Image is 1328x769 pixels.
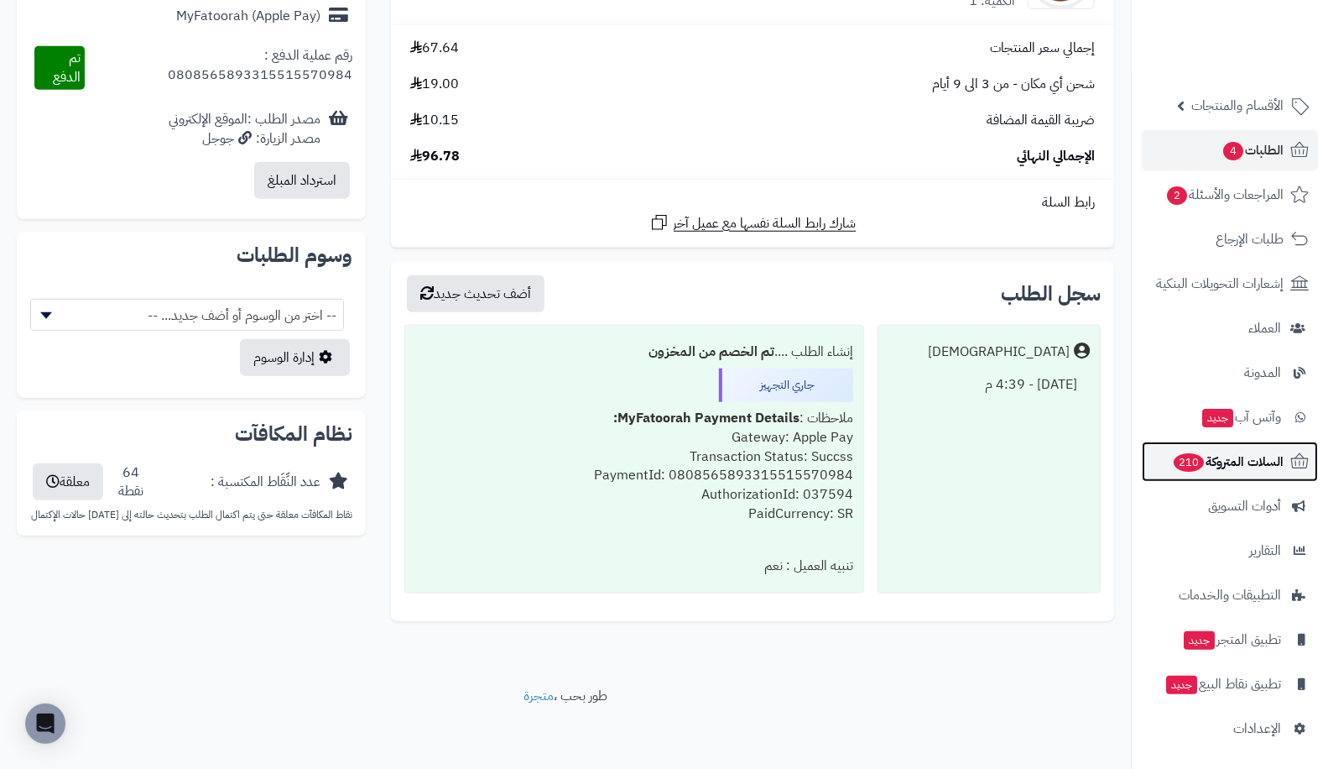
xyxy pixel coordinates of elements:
[1165,183,1284,207] span: المراجعات والأسئلة
[30,508,352,522] p: نقاط المكافآت معلقة حتى يتم اكتمال الطلب بتحديث حالته إلى [DATE] حالات الإكتمال
[674,214,857,233] span: شارك رابط السلة نفسها مع عميل آخر
[928,343,1070,362] div: [DEMOGRAPHIC_DATA]
[990,39,1095,58] span: إجمالي سعر المنتجات
[1142,219,1318,259] a: طلبات الإرجاع
[888,369,1090,401] div: [DATE] - 4:39 م
[1179,583,1281,607] span: التطبيقات والخدمات
[169,110,320,149] div: مصدر الطلب :الموقع الإلكتروني
[932,75,1095,94] span: شحن أي مكان - من 3 الى 9 أيام
[254,162,350,199] button: استرداد المبلغ
[648,342,774,362] b: تم الخصم من المخزون
[1156,272,1284,296] span: إشعارات التحويلات البنكية
[719,369,853,402] div: جاري التجهيز
[410,75,459,94] span: 19.00
[1142,397,1318,437] a: وآتس آبجديد
[1142,175,1318,215] a: المراجعات والأسئلة2
[1244,361,1281,384] span: المدونة
[1017,147,1095,166] span: الإجمالي النهائي
[410,39,459,58] span: 67.64
[1167,186,1187,205] span: 2
[987,111,1095,130] span: ضريبة القيمة المضافة
[169,129,320,149] div: مصدر الزيارة: جوجل
[25,704,65,744] div: Open Intercom Messenger
[1142,709,1318,749] a: الإعدادات
[649,212,857,233] a: شارك رابط السلة نفسها مع عميل آخر
[1001,284,1101,304] h3: سجل الطلب
[1142,264,1318,304] a: إشعارات التحويلات البنكية
[1142,486,1318,526] a: أدوات التسويق
[30,299,344,331] span: -- اختر من الوسوم أو أضف جديد... --
[118,463,143,502] div: 64
[1182,628,1281,651] span: تطبيق المتجر
[1164,672,1281,696] span: تطبيق نقاط البيع
[33,463,103,500] button: معلقة
[1249,539,1281,562] span: التقارير
[240,339,350,376] a: إدارة الوسوم
[415,402,853,550] div: ملاحظات : Gateway: Apple Pay Transaction Status: Succss PaymentId: 0808565893315515570984 Authori...
[1174,453,1204,472] span: 210
[118,482,143,501] div: نقطة
[523,686,554,706] a: متجرة
[1142,664,1318,704] a: تطبيق نقاط البيعجديد
[1191,94,1284,118] span: الأقسام والمنتجات
[1184,631,1215,650] span: جديد
[613,408,799,428] b: MyFatoorah Payment Details:
[415,550,853,583] div: تنبيه العميل : نعم
[410,111,459,130] span: 10.15
[1248,316,1281,340] span: العملاء
[1200,405,1281,429] span: وآتس آب
[1142,531,1318,571] a: التقارير
[1142,575,1318,615] a: التطبيقات والخدمات
[1221,139,1284,162] span: الطلبات
[1142,442,1318,482] a: السلات المتروكة210
[1208,494,1281,518] span: أدوات التسويق
[410,147,460,166] span: 96.78
[1223,142,1243,160] span: 4
[53,48,81,87] span: تم الدفع
[1142,308,1318,348] a: العملاء
[30,245,352,265] h2: وسوم الطلبات
[85,46,352,90] div: رقم عملية الدفع : 0808565893315515570984
[1166,676,1197,694] span: جديد
[31,300,343,332] span: -- اختر من الوسوم أو أضف جديد... --
[407,275,544,312] button: أضف تحديث جديد
[176,7,320,26] div: MyFatoorah (Apple Pay)
[1202,409,1233,427] span: جديد
[30,424,352,444] h2: نظام المكافآت
[1142,353,1318,393] a: المدونة
[398,193,1107,212] div: رابط السلة
[1142,130,1318,170] a: الطلبات4
[1233,717,1281,740] span: الإعدادات
[415,336,853,369] div: إنشاء الطلب ....
[1216,228,1284,251] span: طلبات الإرجاع
[1142,620,1318,660] a: تطبيق المتجرجديد
[1172,450,1284,473] span: السلات المتروكة
[211,473,320,492] div: عدد النِّقَاط المكتسبة :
